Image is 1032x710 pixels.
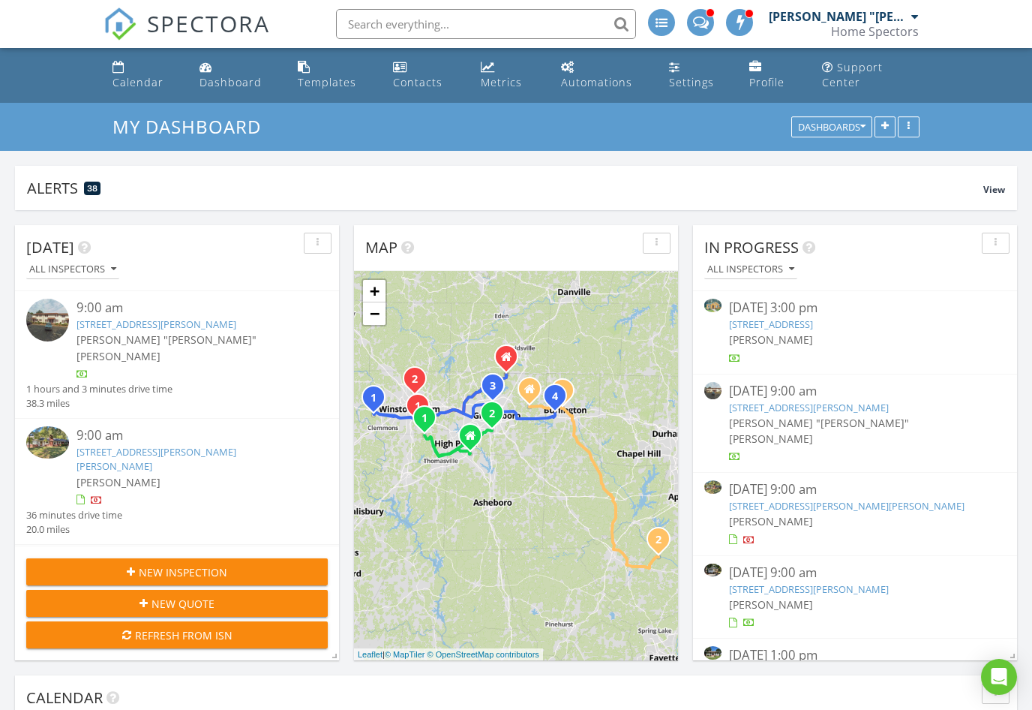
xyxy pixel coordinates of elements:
div: Metrics [481,75,522,89]
span: [PERSON_NAME] [729,514,813,528]
div: Alerts [27,178,983,198]
div: 4624 Circle Dr, Winston-Salem, NC 27105 [415,378,424,387]
i: 1 [415,402,421,412]
span: [PERSON_NAME] [729,332,813,347]
div: 121 Lena Ct, Burlington, NC 27217 [562,390,571,399]
div: 36 minutes drive time [26,508,122,522]
a: Zoom out [363,302,385,325]
a: Dashboard [193,54,280,97]
span: In Progress [704,237,799,257]
div: Home Spectors [831,24,919,39]
div: Settings [669,75,714,89]
a: Contacts [387,54,463,97]
div: 20.0 miles [26,522,122,537]
a: Settings [663,54,732,97]
span: [PERSON_NAME] [76,475,160,489]
span: 38 [87,183,97,194]
div: [DATE] 9:00 am [729,480,980,499]
img: The Best Home Inspection Software - Spectora [103,8,136,41]
div: [DATE] 3:00 pm [729,299,980,317]
div: Dashboards [798,122,865,133]
a: © MapTiler [385,650,425,659]
img: 9327841%2Fcover_photos%2Fm3fG39SsZV4Opc6vr4Y2%2Fsmall.jpg [26,426,69,459]
div: 9:00 am [76,299,303,317]
div: 223 Painter Lakes Rd, Gibsonville NC 27249 [529,389,538,398]
a: [STREET_ADDRESS] [729,317,813,331]
span: [PERSON_NAME] [729,597,813,612]
img: 9327841%2Fcover_photos%2Fm3fG39SsZV4Opc6vr4Y2%2Fsmall.jpg [704,480,721,494]
a: © OpenStreetMap contributors [427,650,539,659]
a: Templates [292,54,375,97]
div: Automations [561,75,632,89]
i: 2 [412,375,418,385]
div: 4035 Greene Haven Dr, Winston-Salem, NC 27107 [418,405,427,414]
div: 4155 Friendship Ledford Rd, Winston-Salem, NC 27107 [424,417,433,426]
div: 38.3 miles [26,396,172,411]
div: Contacts [393,75,442,89]
div: [PERSON_NAME] "[PERSON_NAME]" [PERSON_NAME] [769,9,907,24]
i: 1 [421,414,427,424]
a: Metrics [475,54,543,97]
a: [STREET_ADDRESS][PERSON_NAME][PERSON_NAME] [729,499,964,513]
a: 9:00 am [STREET_ADDRESS][PERSON_NAME][PERSON_NAME] [PERSON_NAME] 36 minutes drive time 20.0 miles [26,426,328,537]
div: Profile [749,75,784,89]
a: 9:00 am [STREET_ADDRESS][PERSON_NAME] [PERSON_NAME] "[PERSON_NAME]" [PERSON_NAME] 1 hours and 3 m... [26,299,328,411]
div: Calendar [112,75,163,89]
span: New Quote [151,596,214,612]
span: [PERSON_NAME] "[PERSON_NAME]" [PERSON_NAME] [729,416,909,446]
a: Calendar [106,54,181,97]
button: New Inspection [26,558,328,585]
div: [DATE] 9:00 am [729,564,980,582]
div: Templates [298,75,356,89]
button: All Inspectors [704,260,797,280]
div: 8 Loney Cir, Greensboro, NC 27406 [492,413,501,422]
div: 1 hours and 3 minutes drive time [26,382,172,396]
span: New Inspection [139,564,227,580]
div: All Inspectors [707,264,794,275]
a: [DATE] 3:00 pm [STREET_ADDRESS] [PERSON_NAME] [704,299,1006,366]
img: streetview [704,382,721,399]
button: All Inspectors [26,260,119,280]
a: Company Profile [743,54,804,97]
div: Refresh from ISN [38,627,316,643]
img: streetview [26,299,69,341]
img: 9326211%2Fcover_photos%2F82HLq98n3TwwhqDUuDqZ%2Fsmall.jpg [704,646,721,660]
div: [DATE] 9:00 am [729,382,980,401]
div: 3019 S Church St, Burlington, NC 27215 [555,396,564,405]
span: SPECTORA [147,8,270,39]
div: Dashboard [199,75,262,89]
a: [STREET_ADDRESS][PERSON_NAME][PERSON_NAME] [76,445,236,473]
div: 1020 Compass Rose Ct, Lewisville, NC 27023 [373,397,382,406]
button: Dashboards [791,117,872,138]
i: 1 [370,393,376,404]
a: [STREET_ADDRESS][PERSON_NAME] [729,401,889,414]
i: 4 [552,392,558,402]
div: 9:00 am [76,426,303,445]
span: Calendar [26,687,103,708]
span: [PERSON_NAME] "[PERSON_NAME]" [PERSON_NAME] [76,332,256,363]
a: Automations (Advanced) [555,54,651,97]
a: Leaflet [358,650,382,659]
a: [DATE] 9:00 am [STREET_ADDRESS][PERSON_NAME][PERSON_NAME] [PERSON_NAME] [704,480,1006,547]
a: SPECTORA [103,20,270,52]
button: Refresh from ISN [26,621,328,648]
div: All Inspectors [29,264,116,275]
div: 525 River Ridge Dr, Broadway, NC 27505 [658,539,667,548]
i: 2 [655,535,661,546]
div: Support Center [822,60,883,89]
span: [DATE] [26,237,74,257]
a: [DATE] 9:00 am [STREET_ADDRESS][PERSON_NAME] [PERSON_NAME] [704,564,1006,630]
img: 9301016%2Fcover_photos%2FQx7BUSEwMqjRtSQx2Wc8%2Fsmall.jpg [704,299,721,312]
a: [STREET_ADDRESS][PERSON_NAME] [729,582,889,596]
input: Search everything... [336,9,636,39]
div: | [354,648,543,661]
div: 38 Midland Park Ln, Greensboro, NC 27455 [493,385,502,394]
a: My Dashboard [112,114,274,139]
span: View [983,183,1005,196]
i: 2 [489,409,495,420]
a: Zoom in [363,280,385,302]
div: [DATE] 1:00 pm [729,646,980,665]
a: Support Center [816,54,925,97]
span: Map [365,237,397,257]
i: 1 [559,387,565,397]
